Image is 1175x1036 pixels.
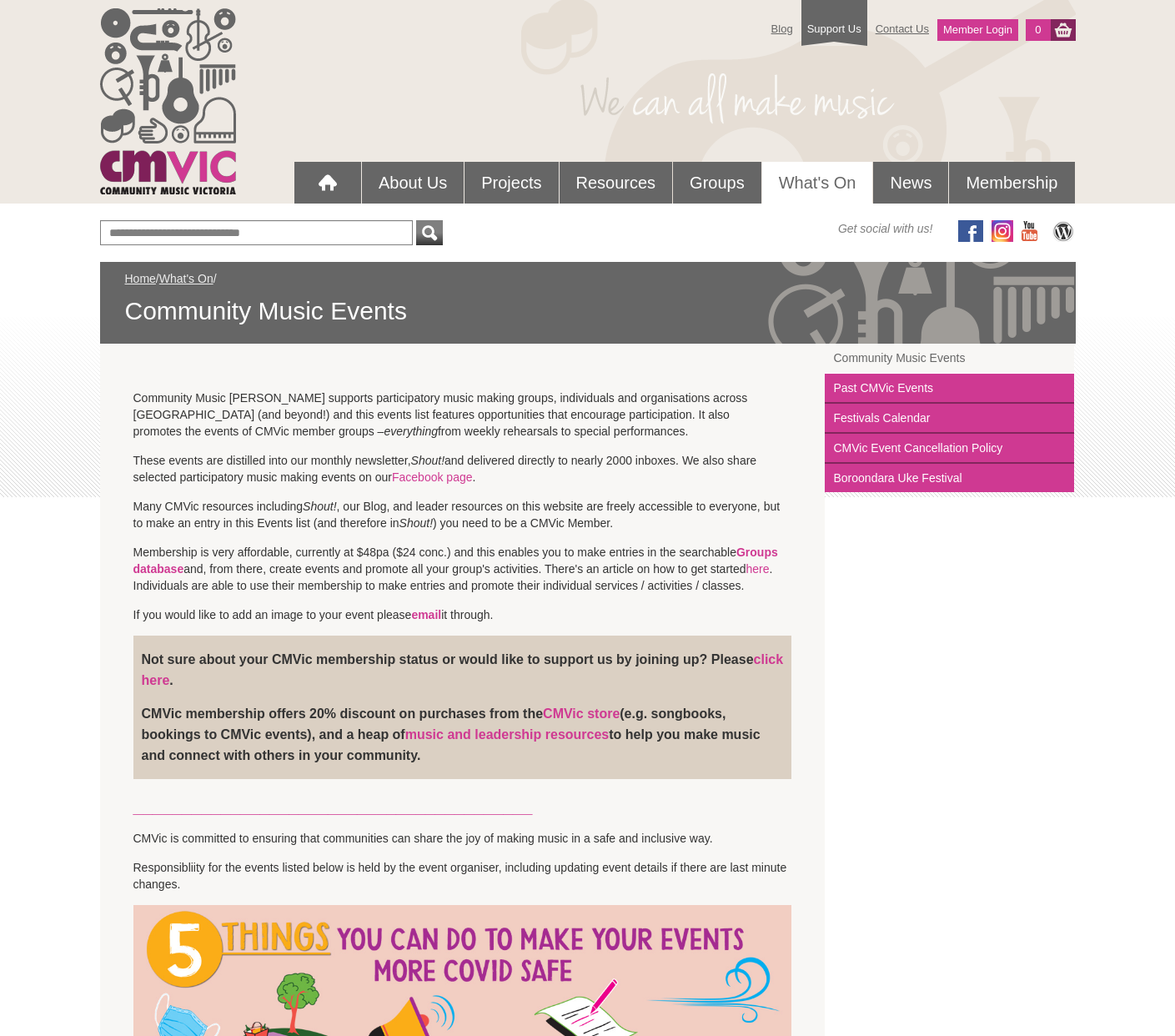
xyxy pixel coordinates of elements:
em: Shout! [411,454,444,467]
img: icon-instagram.png [992,220,1013,242]
a: About Us [362,162,464,204]
p: If you would like to add an image to your event please it through. [133,606,792,623]
h3: _________________________________________ [133,796,792,817]
a: Groups database [133,546,778,576]
strong: Not sure about your CMVic membership status or would like to support us by joining up? Please . [142,652,784,687]
strong: CMVic membership offers 20% discount on purchases from the (e.g. songbooks, bookings to CMVic eve... [142,707,761,762]
p: Community Music [PERSON_NAME] supports participatory music making groups, individuals and organis... [133,390,792,440]
a: CMVic store [543,707,620,721]
a: Past CMVic Events [825,374,1074,404]
p: These events are distilled into our monthly newsletter, and delivered directly to nearly 2000 inb... [133,452,792,485]
p: CMVic is committed to ensuring that communities can share the joy of making music in a safe and i... [133,830,792,847]
a: Facebook page [392,470,473,484]
a: Home [125,272,156,285]
a: Festivals Calendar [825,404,1074,434]
a: here [746,562,770,576]
a: Member Login [937,19,1018,41]
a: What's On [159,272,213,285]
em: Shout! [399,516,433,530]
img: CMVic Blog [1051,220,1076,242]
em: Shout! [303,500,336,513]
a: CMVic Event Cancellation Policy [825,434,1074,464]
em: everything [384,425,438,438]
a: Blog [763,14,801,43]
p: Many CMVic resources including , our Blog, and leader resources on this website are freely access... [133,498,792,531]
p: Membership is very affordable, currently at $48pa ($24 conc.) and this enables you to make entrie... [133,544,792,594]
a: 0 [1026,19,1050,41]
a: What's On [762,162,873,204]
a: Community Music Events [825,344,1074,374]
a: Contact Us [867,14,937,43]
img: cmvic_logo.png [100,8,236,194]
a: Groups [673,162,761,204]
a: email [411,608,441,621]
a: Membership [949,162,1074,204]
div: / / [125,270,1051,327]
a: Resources [560,162,673,204]
a: Projects [464,162,558,204]
span: Community Music Events [125,295,1051,327]
a: Boroondara Uke Festival [825,464,1074,492]
a: music and leadership resources [405,727,610,742]
span: Get social with us! [838,220,933,237]
a: News [873,162,948,204]
p: Responsibliity for the events listed below is held by the event organiser, including updating eve... [133,859,792,893]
